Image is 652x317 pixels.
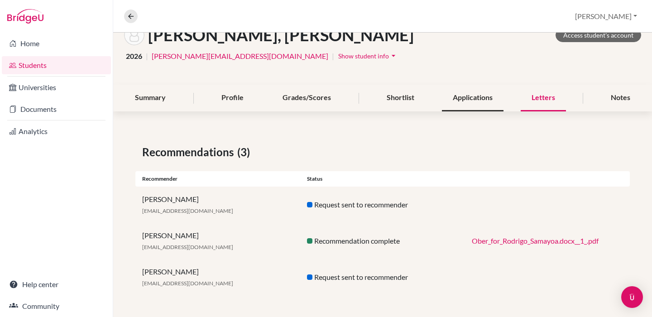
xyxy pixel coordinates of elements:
div: Request sent to recommender [300,199,465,210]
div: [PERSON_NAME] [135,230,300,252]
div: Recommender [135,175,300,183]
a: Community [2,297,111,315]
a: Ober_for_Rodrigo_Samayoa.docx__1_.pdf [472,236,599,245]
a: Help center [2,275,111,293]
span: [EMAIL_ADDRESS][DOMAIN_NAME] [142,280,233,287]
a: Students [2,56,111,74]
div: Notes [600,85,641,111]
div: Applications [442,85,503,111]
a: Documents [2,100,111,118]
div: Request sent to recommender [300,272,465,283]
span: | [332,51,334,62]
span: Recommendations [142,144,237,160]
a: Universities [2,78,111,96]
h1: [PERSON_NAME], [PERSON_NAME] [148,25,414,45]
span: | [146,51,148,62]
div: Summary [124,85,177,111]
div: Letters [521,85,566,111]
span: [EMAIL_ADDRESS][DOMAIN_NAME] [142,244,233,250]
div: [PERSON_NAME] [135,266,300,288]
a: Analytics [2,122,111,140]
button: Show student infoarrow_drop_down [338,49,398,63]
button: [PERSON_NAME] [571,8,641,25]
a: [PERSON_NAME][EMAIL_ADDRESS][DOMAIN_NAME] [152,51,328,62]
span: (3) [237,144,254,160]
span: 2026 [126,51,142,62]
div: Grades/Scores [272,85,342,111]
div: [PERSON_NAME] [135,194,300,216]
a: Access student's account [556,28,641,42]
div: Profile [211,85,254,111]
span: Show student info [338,52,389,60]
a: Home [2,34,111,53]
div: Open Intercom Messenger [621,286,643,308]
div: Status [300,175,465,183]
img: Rodrigo Andres Samayoa Guerra's avatar [124,25,144,45]
img: Bridge-U [7,9,43,24]
div: Shortlist [376,85,425,111]
i: arrow_drop_down [389,51,398,60]
div: Recommendation complete [300,235,465,246]
span: [EMAIL_ADDRESS][DOMAIN_NAME] [142,207,233,214]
